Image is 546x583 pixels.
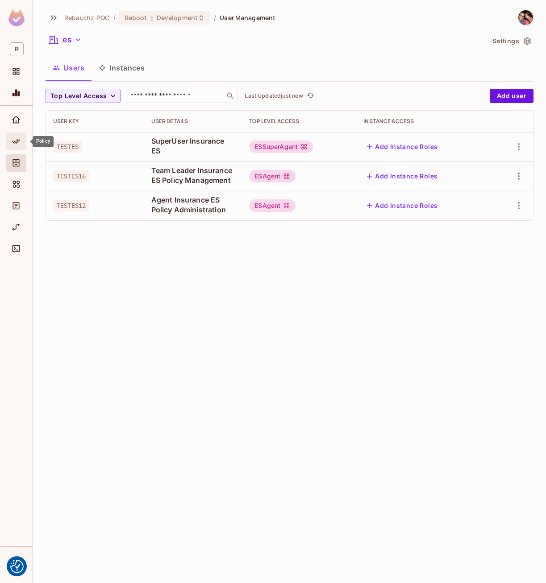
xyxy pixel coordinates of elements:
[10,42,24,55] span: R
[113,13,116,22] li: /
[10,560,24,573] img: Revisit consent button
[46,33,85,47] button: es
[6,62,26,80] div: Projects
[518,10,533,25] img: Ivan Silva
[307,91,314,100] span: refresh
[10,560,24,573] button: Consent Preferences
[249,118,349,125] div: Top Level Access
[6,240,26,257] div: Connect
[245,92,303,99] p: Last Updated just now
[6,175,26,193] div: Elements
[214,13,216,22] li: /
[220,13,275,22] span: User Management
[46,89,121,103] button: Top Level Access
[6,39,26,59] div: Workspace: Rebauthz-POC
[6,554,26,572] div: Help & Updates
[150,14,154,21] span: :
[151,195,235,215] span: Agent Insurance ES Policy Administration
[363,198,441,213] button: Add Instance Roles
[363,169,441,183] button: Add Instance Roles
[490,89,533,103] button: Add user
[6,154,26,172] div: Directory
[6,218,26,236] div: URL Mapping
[6,197,26,215] div: Audit Log
[6,84,26,102] div: Monitoring
[64,13,110,22] span: the active workspace
[33,136,54,147] div: Policy
[151,118,235,125] div: User Details
[489,34,533,48] button: Settings
[157,13,198,22] span: Development
[249,199,296,212] div: ESAgent
[363,118,484,125] div: Instance Access
[6,132,26,150] div: Policy
[92,57,152,79] button: Instances
[46,57,92,79] button: Users
[53,200,89,211] span: TESTES12
[303,91,316,101] span: Click to refresh data
[151,136,235,156] span: SuperUser Insurance ES
[151,165,235,185] span: Team Leader Insurance ES Policy Management
[363,140,441,154] button: Add Instance Roles
[249,170,296,182] div: ESAgent
[249,141,313,153] div: ESSuperAgent
[53,170,89,182] span: TESTES16
[53,141,82,153] span: TESTES
[50,91,107,102] span: Top Level Access
[125,13,147,22] span: Reboot
[53,118,137,125] div: User Key
[6,111,26,129] div: Home
[305,91,316,101] button: refresh
[8,10,25,26] img: SReyMgAAAABJRU5ErkJggg==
